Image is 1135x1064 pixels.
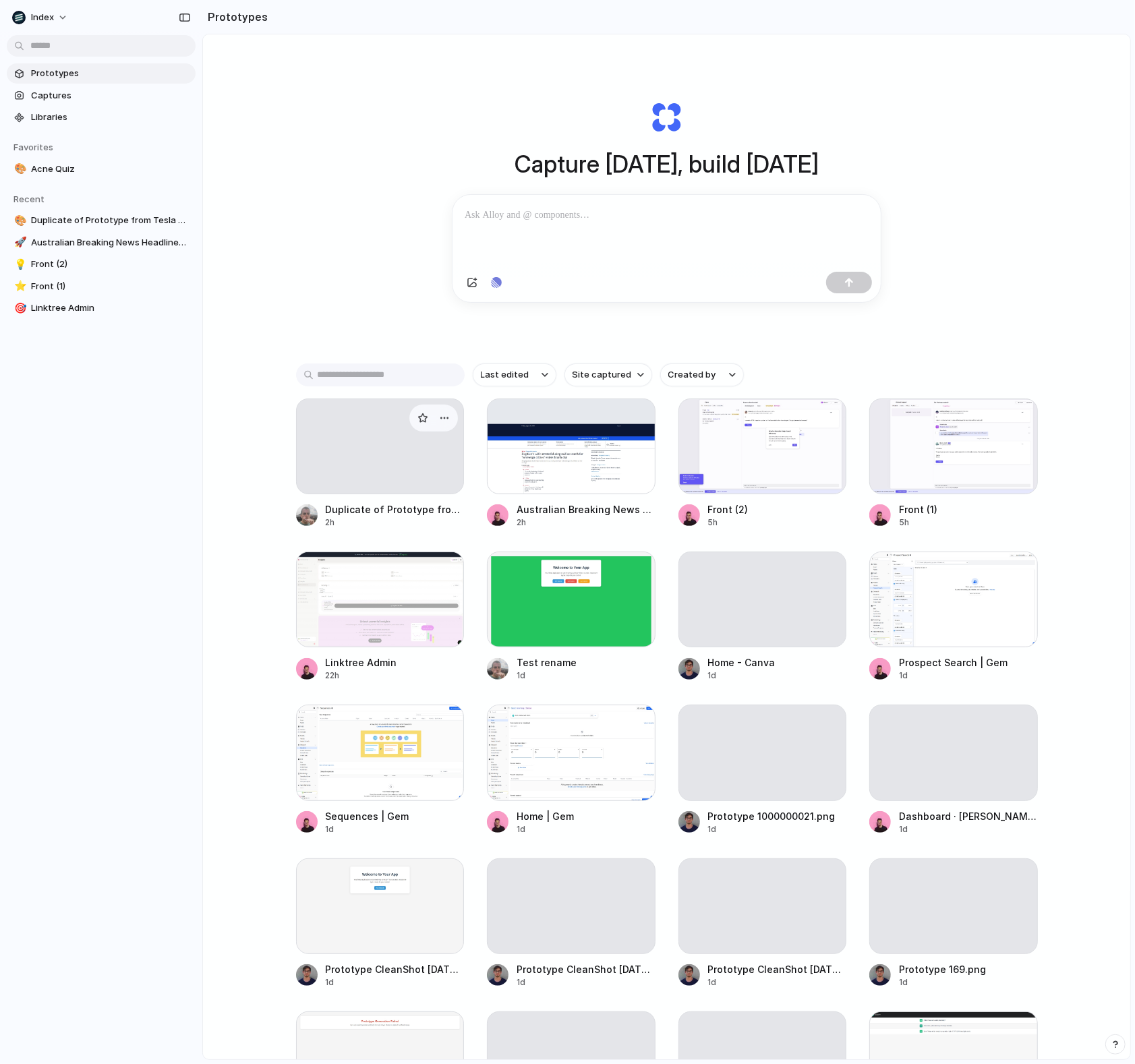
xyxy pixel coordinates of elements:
[708,809,836,823] div: Prototype 1000000021.png
[660,363,744,386] button: Created by
[31,236,190,249] span: Australian Breaking News Headlines & World News Online | [DOMAIN_NAME]
[869,398,1038,529] a: Front (1)Front (1)5h
[899,670,1008,682] div: 1d
[7,254,196,274] a: 💡Front (2)
[296,552,465,682] a: Linktree AdminLinktree Admin22h
[326,976,465,988] div: 1d
[708,516,749,529] div: 5h
[326,502,465,516] div: Duplicate of Prototype from Tesla MODEL 3 2025 rental in [GEOGRAPHIC_DATA], [GEOGRAPHIC_DATA] by ...
[31,67,190,80] span: Prototypes
[678,858,847,988] a: Prototype CleanShot [DATE] 10.54.40@2x.png1d
[564,363,652,386] button: Site captured
[13,142,53,152] span: Favorites
[296,398,465,529] a: Duplicate of Prototype from Tesla MODEL 3 2025 rental in [GEOGRAPHIC_DATA], [GEOGRAPHIC_DATA] by ...
[7,298,196,318] a: 🎯Linktree Admin
[517,516,656,529] div: 2h
[517,976,656,988] div: 1d
[7,7,75,28] button: Index
[296,858,465,988] a: Prototype CleanShot 2025-07-03 at 10.36.05@2x.pngPrototype CleanShot [DATE] 10.36.05@2x.png1d
[869,552,1038,682] a: Prospect Search | GemProspect Search | Gem1d
[869,858,1038,988] a: Prototype 169.png1d
[14,278,24,294] div: ⭐
[326,670,397,682] div: 22h
[517,655,577,670] div: Test rename
[708,962,847,976] div: Prototype CleanShot [DATE] 10.54.40@2x.png
[487,552,656,682] a: Test renameTest rename1d
[869,705,1038,835] a: Dashboard · [PERSON_NAME] Org App | OneSignal1d
[31,301,190,315] span: Linktree Admin
[899,976,986,988] div: 1d
[899,502,937,516] div: Front (1)
[31,11,54,24] span: Index
[13,194,45,204] span: Recent
[487,398,656,529] a: Australian Breaking News Headlines & World News Online | SMH.com.auAustralian Breaking News Headl...
[899,809,1038,823] div: Dashboard · [PERSON_NAME] Org App | OneSignal
[202,9,268,25] h2: Prototypes
[12,258,26,271] button: 💡
[7,210,196,231] a: 🎨Duplicate of Prototype from Tesla MODEL 3 2025 rental in [GEOGRAPHIC_DATA], [GEOGRAPHIC_DATA] by...
[326,809,409,823] div: Sequences | Gem
[31,111,190,124] span: Libraries
[708,502,749,516] div: Front (2)
[899,655,1008,670] div: Prospect Search | Gem
[12,236,26,249] button: 🚀
[14,257,24,272] div: 💡
[326,655,397,670] div: Linktree Admin
[326,962,465,976] div: Prototype CleanShot [DATE] 10.36.05@2x.png
[517,809,574,823] div: Home | Gem
[678,398,847,529] a: Front (2)Front (2)5h
[326,823,409,835] div: 1d
[31,89,190,102] span: Captures
[517,502,656,516] div: Australian Breaking News Headlines & World News Online | [DOMAIN_NAME]
[481,368,529,382] span: Last edited
[487,858,656,988] a: Prototype CleanShot [DATE] 10.35.29@2x.png1d
[14,301,24,316] div: 🎯
[326,516,465,529] div: 2h
[7,63,196,84] a: Prototypes
[296,705,465,835] a: Sequences | GemSequences | Gem1d
[12,214,26,227] button: 🎨
[899,823,1038,835] div: 1d
[14,161,24,177] div: 🎨
[31,214,190,227] span: Duplicate of Prototype from Tesla MODEL 3 2025 rental in [GEOGRAPHIC_DATA], [GEOGRAPHIC_DATA] by ...
[515,146,819,182] h1: Capture [DATE], build [DATE]
[678,552,847,682] a: Home - Canva1d
[7,86,196,106] a: Captures
[708,823,836,835] div: 1d
[7,276,196,297] a: ⭐Front (1)
[573,368,632,382] span: Site captured
[708,670,776,682] div: 1d
[7,107,196,127] a: Libraries
[12,301,26,315] button: 🎯
[517,670,577,682] div: 1d
[12,280,26,293] button: ⭐
[31,258,190,271] span: Front (2)
[31,280,190,293] span: Front (1)
[14,235,24,250] div: 🚀
[708,655,776,670] div: Home - Canva
[708,976,847,988] div: 1d
[678,705,847,835] a: Prototype 1000000021.png1d
[899,962,986,976] div: Prototype 169.png
[517,823,574,835] div: 1d
[12,162,26,176] button: 🎨
[7,159,196,179] a: 🎨Acne Quiz
[14,213,24,229] div: 🎨
[473,363,556,386] button: Last edited
[517,962,656,976] div: Prototype CleanShot [DATE] 10.35.29@2x.png
[668,368,716,382] span: Created by
[899,516,937,529] div: 5h
[31,162,190,176] span: Acne Quiz
[487,705,656,835] a: Home | GemHome | Gem1d
[7,233,196,253] a: 🚀Australian Breaking News Headlines & World News Online | [DOMAIN_NAME]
